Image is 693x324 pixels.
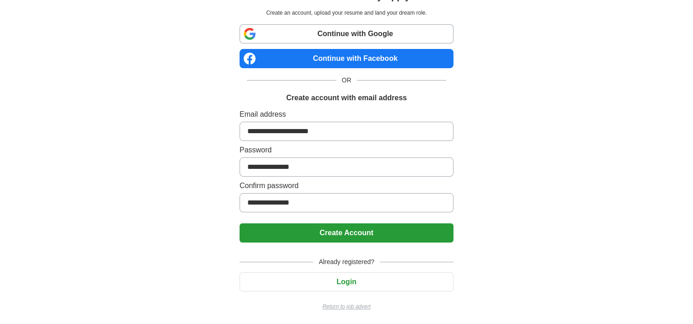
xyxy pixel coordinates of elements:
[240,272,453,292] button: Login
[240,278,453,286] a: Login
[240,223,453,243] button: Create Account
[240,49,453,68] a: Continue with Facebook
[240,180,453,191] label: Confirm password
[240,109,453,120] label: Email address
[240,145,453,156] label: Password
[313,257,380,267] span: Already registered?
[240,302,453,311] a: Return to job advert
[336,76,357,85] span: OR
[286,92,407,103] h1: Create account with email address
[241,9,452,17] p: Create an account, upload your resume and land your dream role.
[240,24,453,43] a: Continue with Google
